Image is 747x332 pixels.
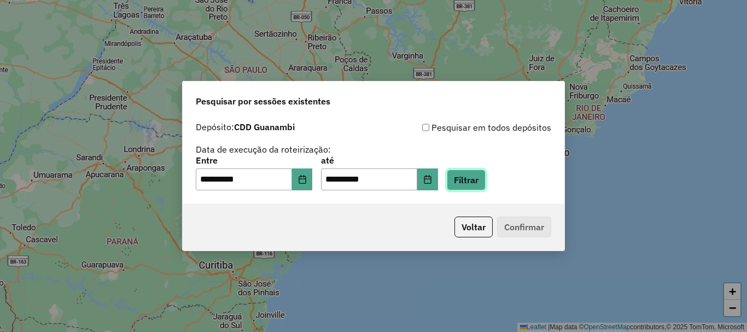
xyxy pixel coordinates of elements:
[454,217,493,237] button: Voltar
[196,95,330,108] span: Pesquisar por sessões existentes
[196,143,331,156] label: Data de execução da roteirização:
[196,120,295,133] label: Depósito:
[234,121,295,132] strong: CDD Guanambi
[373,121,551,134] div: Pesquisar em todos depósitos
[292,168,313,190] button: Choose Date
[447,170,486,190] button: Filtrar
[321,154,437,167] label: até
[196,154,312,167] label: Entre
[417,168,438,190] button: Choose Date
